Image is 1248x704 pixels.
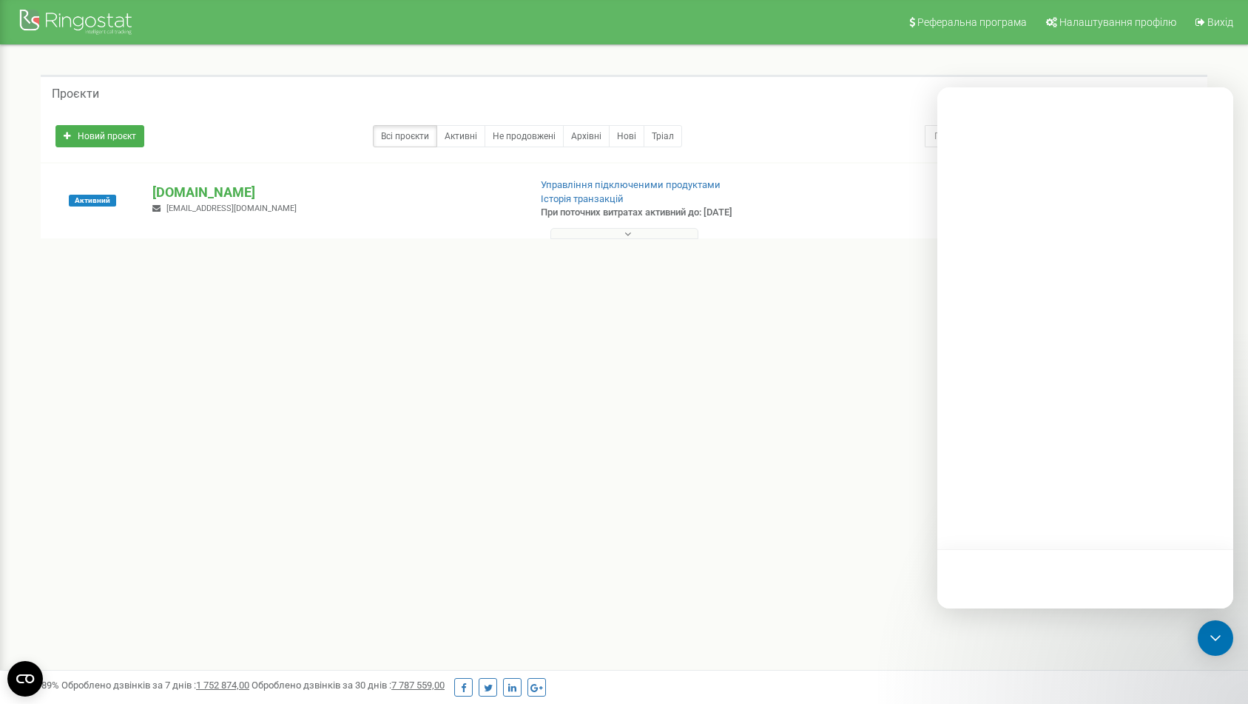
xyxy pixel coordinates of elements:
[252,680,445,691] span: Оброблено дзвінків за 30 днів :
[541,206,809,220] p: При поточних витратах активний до: [DATE]
[609,125,644,147] a: Нові
[917,16,1027,28] span: Реферальна програма
[436,125,485,147] a: Активні
[166,204,297,213] span: [EMAIL_ADDRESS][DOMAIN_NAME]
[1198,620,1233,656] div: Open Intercom Messenger
[152,183,516,202] p: [DOMAIN_NAME]
[541,193,624,204] a: Історія транзакцій
[69,195,116,207] span: Активний
[541,179,721,190] a: Управління підключеними продуктами
[1207,16,1233,28] span: Вихід
[7,661,43,697] button: Open CMP widget
[1059,16,1176,28] span: Налаштування профілю
[61,680,249,691] span: Оброблено дзвінків за 7 днів :
[391,680,445,691] u: 7 787 559,00
[485,125,564,147] a: Не продовжені
[196,680,249,691] u: 1 752 874,00
[55,125,144,147] a: Новий проєкт
[373,125,437,147] a: Всі проєкти
[563,125,610,147] a: Архівні
[644,125,682,147] a: Тріал
[925,125,1126,147] input: Пошук
[52,87,99,101] h5: Проєкти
